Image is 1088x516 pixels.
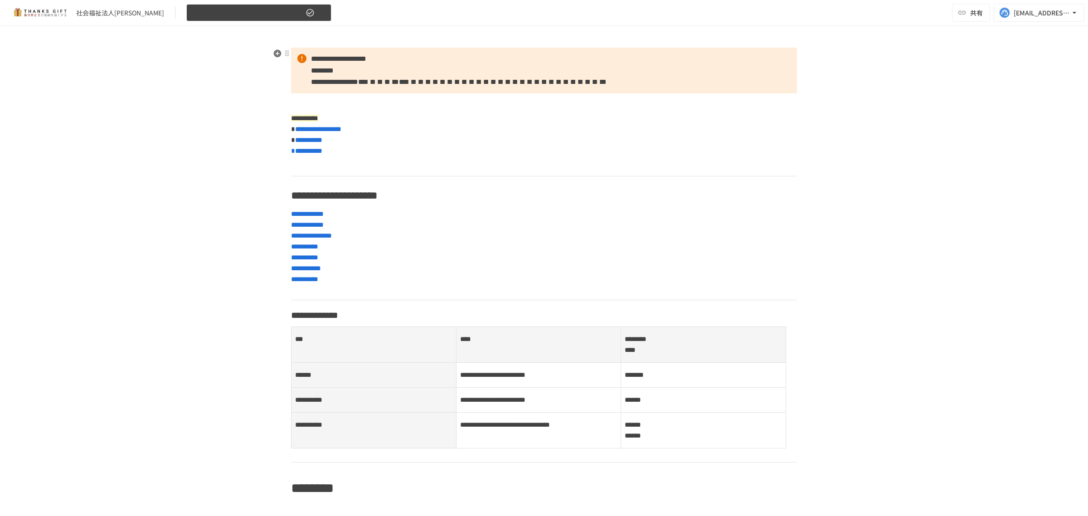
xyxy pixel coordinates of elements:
button: [EMAIL_ADDRESS][DOMAIN_NAME] [994,4,1084,22]
button: 【[DATE]】運用開始後3回目 振り返りMTG [186,4,331,22]
button: 共有 [952,4,990,22]
div: [EMAIL_ADDRESS][DOMAIN_NAME] [1014,7,1070,19]
div: 社会福祉法人[PERSON_NAME] [76,8,164,18]
span: 【[DATE]】運用開始後3回目 振り返りMTG [192,7,304,19]
span: 共有 [970,8,983,18]
img: mMP1OxWUAhQbsRWCurg7vIHe5HqDpP7qZo7fRoNLXQh [11,5,69,20]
